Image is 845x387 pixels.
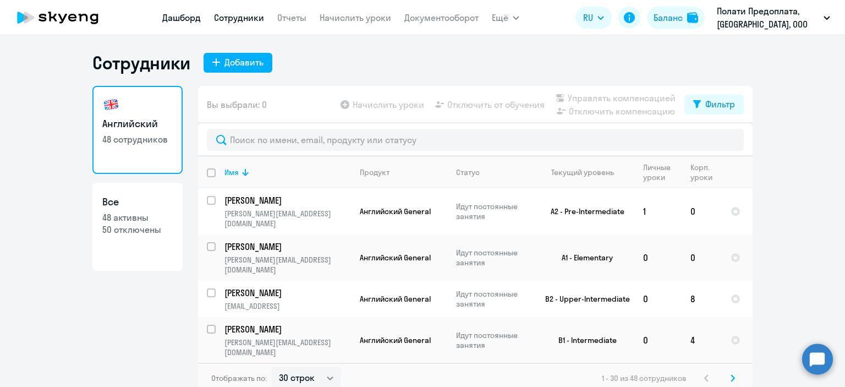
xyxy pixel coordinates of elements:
div: Статус [456,167,531,177]
div: Продукт [360,167,447,177]
input: Поиск по имени, email, продукту или статусу [207,129,744,151]
button: Балансbalance [647,7,705,29]
div: Имя [224,167,350,177]
a: Английский48 сотрудников [92,86,183,174]
img: balance [687,12,698,23]
a: Отчеты [277,12,306,23]
td: B2 - Upper-Intermediate [532,281,634,317]
button: RU [575,7,612,29]
span: 1 - 30 из 48 сотрудников [602,373,687,383]
a: [PERSON_NAME] [224,241,350,253]
td: 0 [634,317,682,363]
button: Полати Предоплата, [GEOGRAPHIC_DATA], ООО [711,4,836,31]
div: Статус [456,167,480,177]
span: Ещё [492,11,508,24]
h3: Английский [102,117,173,131]
div: Имя [224,167,239,177]
p: Полати Предоплата, [GEOGRAPHIC_DATA], ООО [717,4,819,31]
p: [EMAIL_ADDRESS] [224,301,350,311]
td: A1 - Elementary [532,235,634,281]
h3: Все [102,195,173,209]
p: Идут постоянные занятия [456,201,531,221]
p: [PERSON_NAME] [224,287,349,299]
p: 48 сотрудников [102,133,173,145]
a: Начислить уроки [320,12,391,23]
img: english [102,96,120,113]
button: Фильтр [684,95,744,115]
span: Английский General [360,253,431,263]
div: Продукт [360,167,389,177]
div: Добавить [224,56,264,69]
span: Английский General [360,206,431,216]
td: 4 [682,317,722,363]
div: Корп. уроки [690,162,714,182]
span: Английский General [360,335,431,345]
td: 0 [682,188,722,235]
div: Личные уроки [643,162,681,182]
a: Дашборд [162,12,201,23]
td: 1 [634,188,682,235]
div: Фильтр [705,97,735,111]
span: Вы выбрали: 0 [207,98,267,111]
div: Текущий уровень [551,167,614,177]
div: Текущий уровень [541,167,634,177]
td: B1 - Intermediate [532,317,634,363]
p: [PERSON_NAME] [224,241,349,253]
td: 0 [634,281,682,317]
span: Английский General [360,294,431,304]
span: RU [583,11,593,24]
p: 50 отключены [102,224,173,236]
p: [PERSON_NAME][EMAIL_ADDRESS][DOMAIN_NAME] [224,209,350,228]
a: Сотрудники [214,12,264,23]
p: 48 активны [102,211,173,224]
p: [PERSON_NAME] [224,194,349,206]
div: Личные уроки [643,162,674,182]
h1: Сотрудники [92,52,190,74]
a: [PERSON_NAME] [224,194,350,206]
p: Идут постоянные занятия [456,330,531,350]
p: [PERSON_NAME][EMAIL_ADDRESS][DOMAIN_NAME] [224,337,350,357]
td: 0 [634,235,682,281]
td: 8 [682,281,722,317]
p: Идут постоянные занятия [456,289,531,309]
a: [PERSON_NAME] [224,287,350,299]
a: Все48 активны50 отключены [92,183,183,271]
div: Корп. уроки [690,162,721,182]
td: A2 - Pre-Intermediate [532,188,634,235]
span: Отображать по: [211,373,267,383]
div: Баланс [654,11,683,24]
p: [PERSON_NAME] [224,323,349,335]
a: Документооборот [404,12,479,23]
button: Ещё [492,7,519,29]
td: 0 [682,235,722,281]
a: [PERSON_NAME] [224,323,350,335]
p: Идут постоянные занятия [456,248,531,268]
p: [PERSON_NAME][EMAIL_ADDRESS][DOMAIN_NAME] [224,255,350,275]
button: Добавить [204,53,272,73]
